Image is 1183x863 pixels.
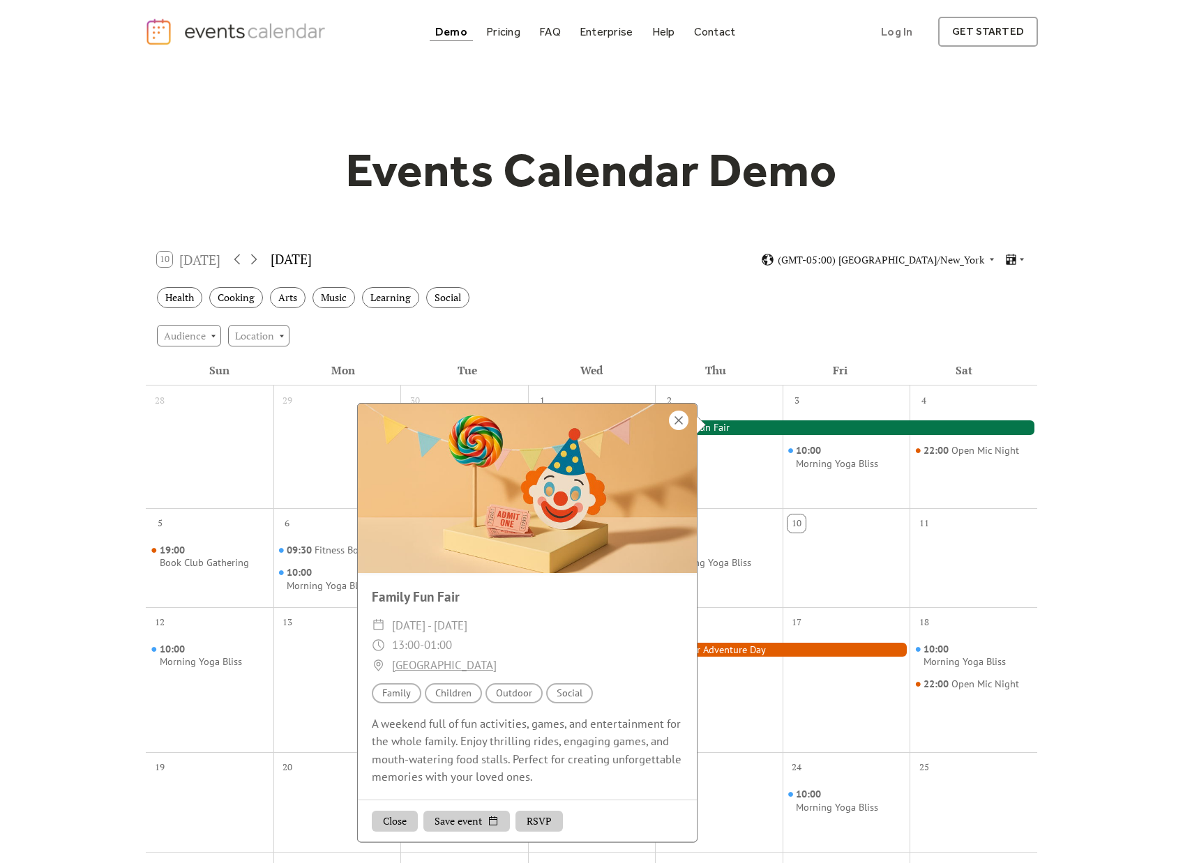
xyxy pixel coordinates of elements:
[652,28,675,36] div: Help
[539,28,561,36] div: FAQ
[139,81,150,92] img: tab_keywords_by_traffic_grey.svg
[574,22,638,41] a: Enterprise
[580,28,633,36] div: Enterprise
[22,22,33,33] img: logo_orange.svg
[39,22,68,33] div: v 4.0.25
[36,36,153,47] div: Domain: [DOMAIN_NAME]
[22,36,33,47] img: website_grey.svg
[694,28,736,36] div: Contact
[38,81,49,92] img: tab_domain_overview_orange.svg
[430,22,473,41] a: Demo
[867,17,926,47] a: Log In
[938,17,1038,47] a: get started
[145,17,329,46] a: home
[53,82,125,91] div: Domain Overview
[435,28,467,36] div: Demo
[324,142,859,199] h1: Events Calendar Demo
[481,22,526,41] a: Pricing
[486,28,520,36] div: Pricing
[688,22,741,41] a: Contact
[154,82,235,91] div: Keywords by Traffic
[647,22,681,41] a: Help
[534,22,566,41] a: FAQ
